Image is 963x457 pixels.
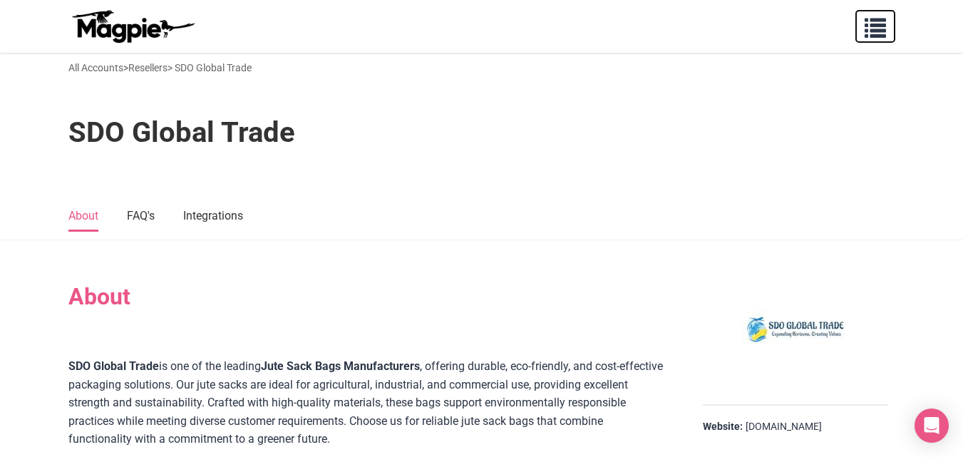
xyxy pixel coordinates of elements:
[68,62,123,73] a: All Accounts
[183,202,243,232] a: Integrations
[68,202,98,232] a: About
[742,276,849,383] img: SDO Global Trade logo
[68,359,159,373] strong: SDO Global Trade
[746,420,822,434] a: [DOMAIN_NAME]
[68,9,197,43] img: logo-ab69f6fb50320c5b225c76a69d11143b.png
[703,420,743,434] strong: Website:
[128,62,168,73] a: Resellers
[68,115,295,150] h1: SDO Global Trade
[127,202,155,232] a: FAQ's
[68,60,252,76] div: > > SDO Global Trade
[915,409,949,443] div: Open Intercom Messenger
[68,339,667,448] div: is one of the leading , offering durable, eco-friendly, and cost-effective packaging solutions. O...
[261,359,420,373] a: Jute Sack Bags Manufacturers
[68,283,667,310] h2: About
